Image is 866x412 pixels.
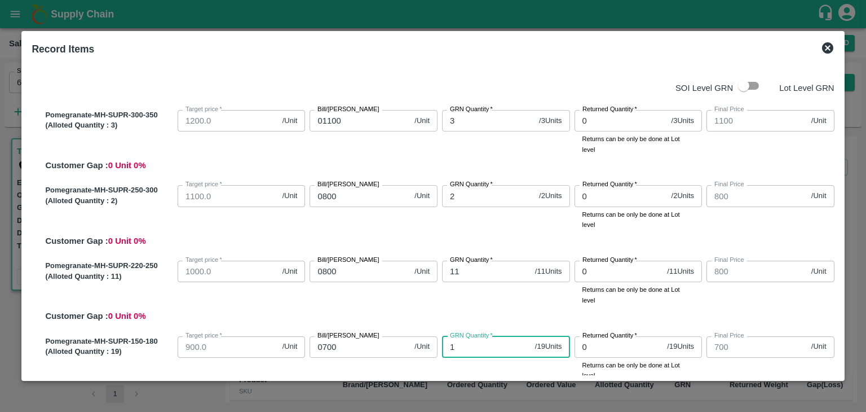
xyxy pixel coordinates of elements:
input: 0.0 [178,185,278,207]
span: Customer Gap : [45,236,108,246]
label: Returned Quantity [582,105,637,114]
span: / 19 Units [535,341,562,352]
span: /Unit [414,266,430,277]
span: / 3 Units [539,116,562,126]
p: Returns can be only be done at Lot level [582,360,695,381]
p: Pomegranate-MH-SUPR-300-350 [45,110,173,121]
label: Target price [185,180,222,189]
span: / 19 Units [667,341,694,352]
label: Bill/[PERSON_NAME] [317,180,379,189]
label: GRN Quantity [450,331,493,340]
input: Final Price [706,110,807,132]
span: / 11 Units [667,266,694,277]
span: /Unit [414,116,430,126]
label: Bill/[PERSON_NAME] [317,256,379,265]
label: Returned Quantity [582,256,637,265]
span: /Unit [811,341,827,352]
input: Final Price [706,336,807,358]
p: (Alloted Quantity : 11 ) [45,271,173,282]
span: / 11 Units [535,266,562,277]
p: Lot Level GRN [779,82,834,94]
input: 0 [575,185,667,207]
p: (Alloted Quantity : 3 ) [45,120,173,131]
p: (Alloted Quantity : 19 ) [45,347,173,357]
span: / 2 Units [539,191,562,201]
span: 0 Unit 0 % [108,236,146,246]
input: Final Price [706,261,807,282]
p: Returns can be only be done at Lot level [582,134,695,155]
label: Bill/[PERSON_NAME] [317,105,379,114]
span: /Unit [811,116,827,126]
span: /Unit [282,116,298,126]
input: 0.0 [178,110,278,132]
b: Record Items [32,43,94,55]
p: Pomegranate-MH-SUPR-220-250 [45,261,173,271]
input: 0.0 [178,261,278,282]
span: 0 Unit 0 % [108,312,146,321]
label: Final Price [714,256,744,265]
span: /Unit [282,341,298,352]
p: Pomegranate-MH-SUPR-150-180 [45,336,173,347]
p: (Alloted Quantity : 2 ) [45,196,173,207]
label: GRN Quantity [450,180,493,189]
p: SOI Level GRN [675,82,733,94]
label: Final Price [714,105,744,114]
label: Returned Quantity [582,180,637,189]
span: Customer Gap : [45,312,108,321]
span: /Unit [811,191,827,201]
label: Target price [185,331,222,340]
input: 0.0 [178,336,278,358]
p: Returns can be only be done at Lot level [582,284,695,305]
label: Bill/[PERSON_NAME] [317,331,379,340]
span: /Unit [414,191,430,201]
span: /Unit [811,266,827,277]
label: Final Price [714,331,744,340]
label: Final Price [714,180,744,189]
input: 0 [575,110,667,132]
label: GRN Quantity [450,256,493,265]
p: Returns can be only be done at Lot level [582,209,695,230]
span: / 2 Units [671,191,694,201]
span: /Unit [282,191,298,201]
label: GRN Quantity [450,105,493,114]
input: 0 [575,261,663,282]
input: 0 [575,336,663,358]
input: Final Price [706,185,807,207]
p: Pomegranate-MH-SUPR-250-300 [45,185,173,196]
label: Target price [185,256,222,265]
label: Returned Quantity [582,331,637,340]
span: Customer Gap : [45,161,108,170]
span: /Unit [414,341,430,352]
span: 0 Unit 0 % [108,161,146,170]
label: Target price [185,105,222,114]
span: /Unit [282,266,298,277]
span: / 3 Units [671,116,694,126]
